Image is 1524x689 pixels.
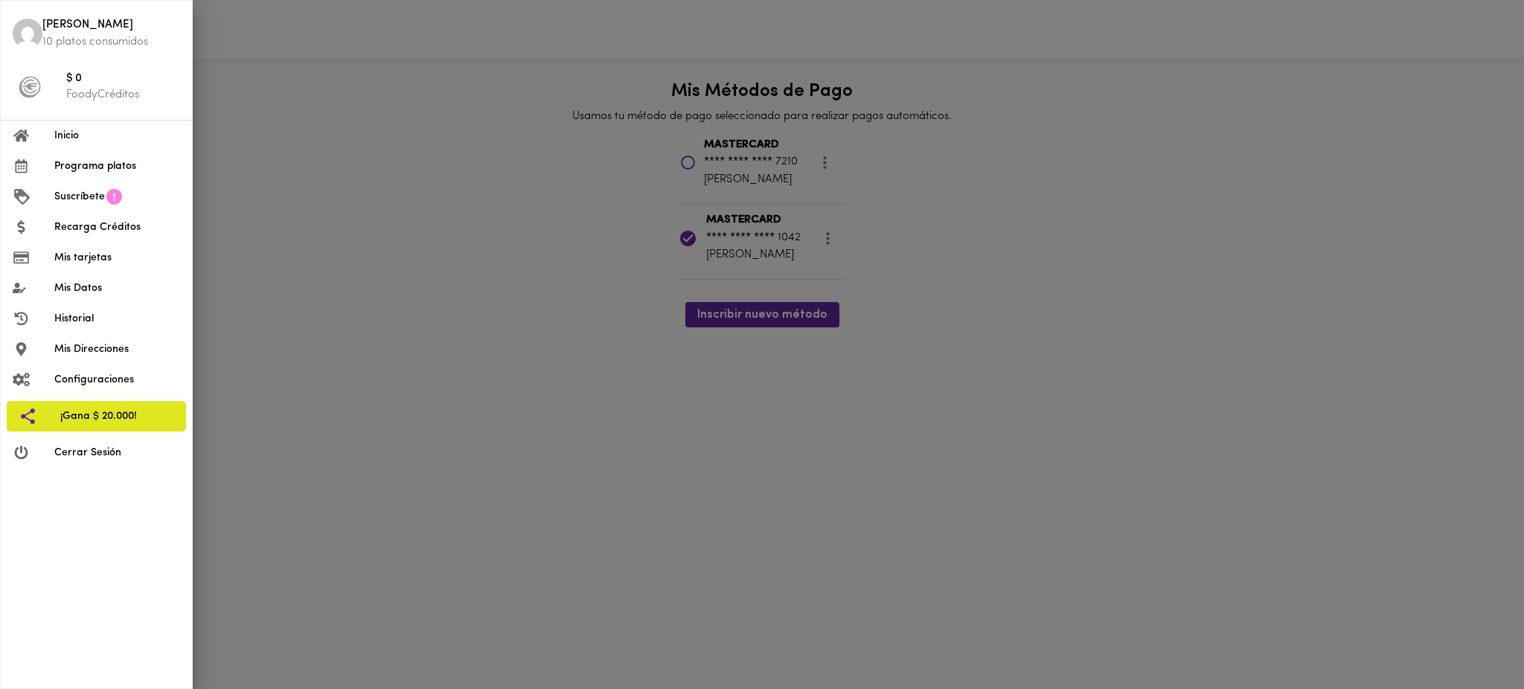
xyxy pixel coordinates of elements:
p: 10 platos consumidos [42,34,180,50]
span: $ 0 [66,71,180,88]
img: foody-creditos-black.png [19,76,41,98]
span: Suscríbete [54,189,105,205]
p: FoodyCréditos [66,87,180,103]
span: Mis Direcciones [54,342,180,357]
span: Configuraciones [54,372,180,388]
span: Historial [54,311,180,327]
span: Inicio [54,128,180,144]
span: Mis Datos [54,281,180,296]
span: ¡Gana $ 20.000! [60,408,174,424]
span: Cerrar Sesión [54,445,180,461]
iframe: Messagebird Livechat Widget [1438,603,1509,674]
span: [PERSON_NAME] [42,17,180,34]
span: Recarga Créditos [54,219,180,235]
span: Mis tarjetas [54,250,180,266]
span: Programa platos [54,158,180,174]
